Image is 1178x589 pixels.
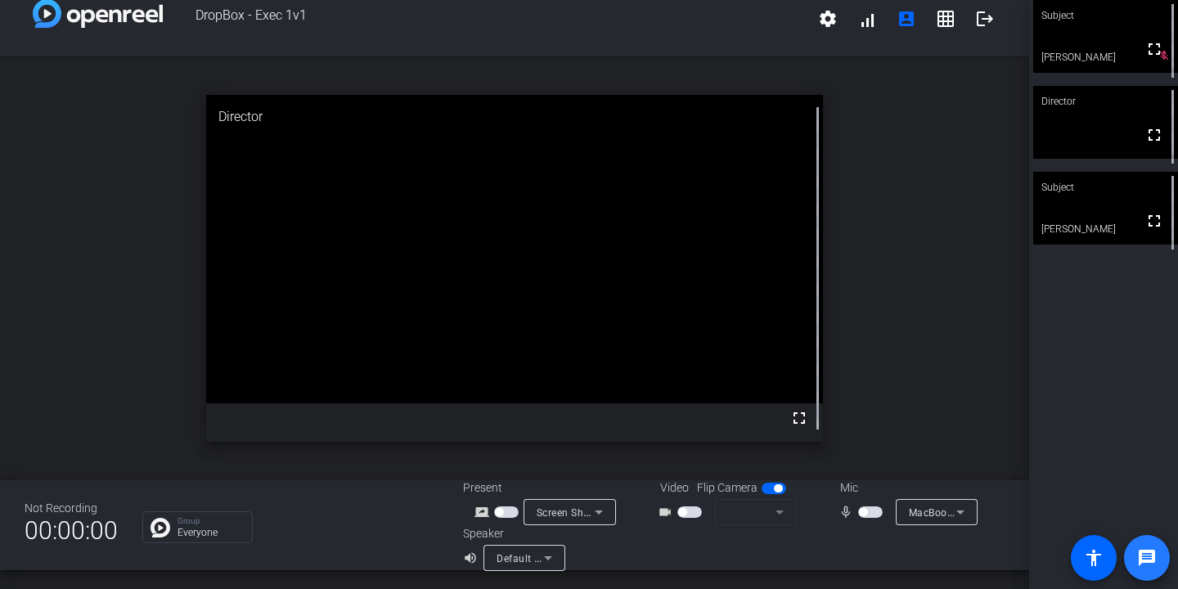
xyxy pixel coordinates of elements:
mat-icon: fullscreen [1144,125,1164,145]
mat-icon: grid_on [936,9,955,29]
mat-icon: settings [818,9,838,29]
p: Everyone [178,528,244,537]
span: Video [660,479,689,497]
span: MacBook Pro Microphone (Built-in) [909,506,1076,519]
span: Screen Sharing [537,506,609,519]
div: Director [206,95,824,139]
mat-icon: message [1137,548,1157,568]
span: Flip Camera [697,479,758,497]
div: Not Recording [25,500,118,517]
mat-icon: fullscreen [1144,39,1164,59]
mat-icon: fullscreen [789,408,809,428]
mat-icon: screen_share_outline [474,502,494,522]
div: Present [463,479,627,497]
mat-icon: volume_up [463,548,483,568]
p: Group [178,517,244,525]
mat-icon: fullscreen [1144,211,1164,231]
div: Speaker [463,525,561,542]
mat-icon: logout [975,9,995,29]
mat-icon: account_box [897,9,916,29]
div: Mic [824,479,987,497]
div: Director [1033,86,1178,117]
mat-icon: mic_none [839,502,858,522]
img: Chat Icon [151,518,170,537]
span: Default - MacBook Pro Speakers (Built-in) [497,551,694,564]
mat-icon: accessibility [1084,548,1104,568]
span: 00:00:00 [25,510,118,551]
mat-icon: videocam_outline [658,502,677,522]
div: Subject [1033,172,1178,203]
